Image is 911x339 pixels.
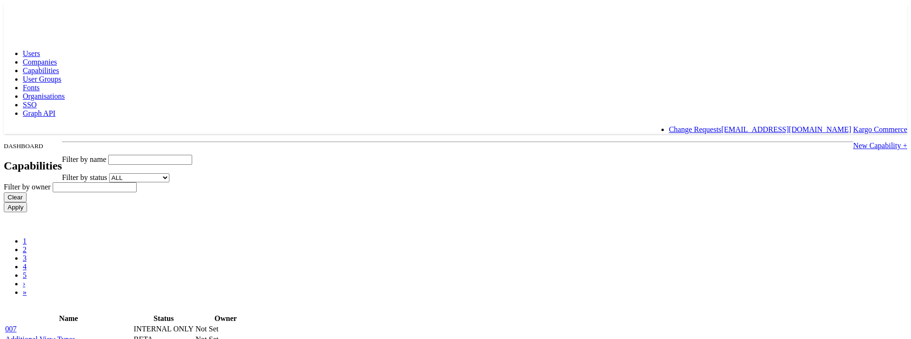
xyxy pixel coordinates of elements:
[23,271,27,279] a: 5
[23,254,27,262] a: 3
[853,141,907,150] a: New Capability +
[4,202,27,212] input: Apply
[23,66,59,75] a: Capabilities
[195,314,256,323] th: Owner
[669,125,722,133] a: Change Requests
[23,245,27,254] a: 2
[23,263,27,271] a: 4
[23,84,40,92] a: Fonts
[4,160,62,172] h2: Capabilities
[4,142,43,150] small: DASHBOARD
[195,324,256,334] td: Not Set
[5,325,17,333] a: 007
[23,58,57,66] a: Companies
[853,125,907,133] a: Kargo Commerce
[62,155,106,163] span: Filter by name
[23,237,27,245] a: 1
[134,325,194,333] span: INTERNAL ONLY
[23,109,56,117] a: Graph API
[5,314,132,323] th: Name
[4,183,51,191] span: Filter by owner
[23,92,65,100] a: Organisations
[62,173,107,181] span: Filter by status
[23,49,40,57] a: Users
[23,280,25,288] a: ›
[133,314,194,323] th: Status
[23,101,37,109] a: SSO
[23,288,27,296] a: »
[4,192,27,202] input: Clear
[23,75,61,83] a: User Groups
[721,125,851,133] a: [EMAIL_ADDRESS][DOMAIN_NAME]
